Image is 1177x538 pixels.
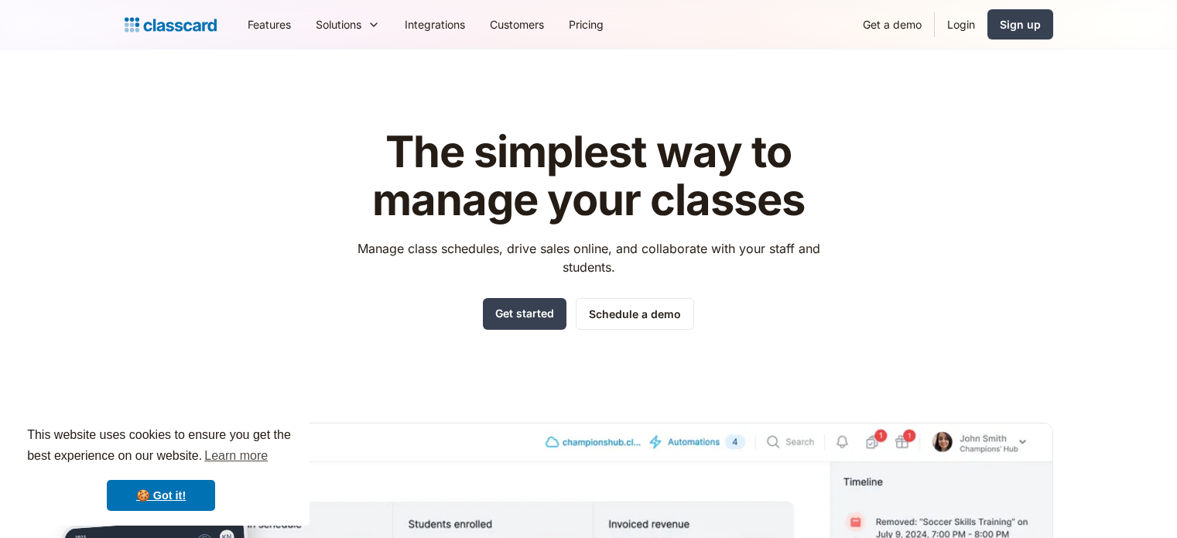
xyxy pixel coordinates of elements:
[235,7,303,42] a: Features
[107,480,215,511] a: dismiss cookie message
[27,426,295,468] span: This website uses cookies to ensure you get the best experience on our website.
[125,14,217,36] a: Logo
[12,411,310,526] div: cookieconsent
[850,7,934,42] a: Get a demo
[343,129,834,224] h1: The simplest way to manage your classes
[343,239,834,276] p: Manage class schedules, drive sales online, and collaborate with your staff and students.
[483,298,566,330] a: Get started
[935,7,987,42] a: Login
[202,444,270,468] a: learn more about cookies
[987,9,1053,39] a: Sign up
[1000,16,1041,33] div: Sign up
[316,16,361,33] div: Solutions
[477,7,556,42] a: Customers
[303,7,392,42] div: Solutions
[392,7,477,42] a: Integrations
[576,298,694,330] a: Schedule a demo
[556,7,616,42] a: Pricing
